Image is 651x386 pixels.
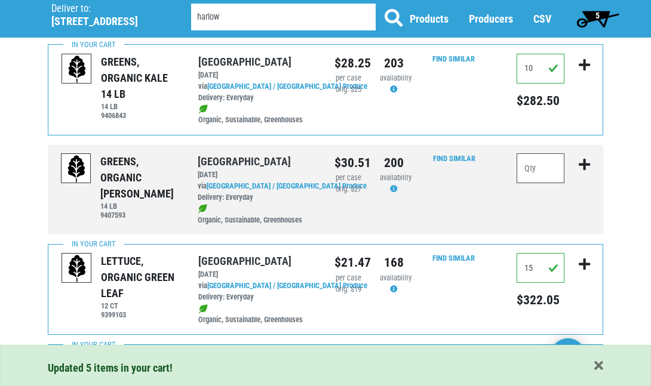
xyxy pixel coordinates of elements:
[380,253,407,272] div: 168
[198,70,317,81] div: [DATE]
[380,273,412,282] span: availability
[101,310,180,319] h6: 9399103
[101,111,180,120] h6: 9406843
[571,7,624,30] a: 5
[198,280,317,303] div: via
[51,15,161,28] h5: [STREET_ADDRESS]
[433,154,475,163] a: Find Similar
[48,360,603,376] div: Updated 5 items in your cart!
[207,181,367,190] a: [GEOGRAPHIC_DATA] / [GEOGRAPHIC_DATA] Produce
[101,102,180,111] h6: 14 LB
[51,3,161,15] p: Deliver to:
[517,253,564,283] input: Qty
[100,153,180,202] div: GREENS, ORGANIC [PERSON_NAME]
[62,54,92,84] img: placeholder-variety-43d6402dacf2d531de610a020419775a.svg
[334,184,362,195] div: orig. $27
[198,81,317,104] div: via
[432,54,475,63] a: Find Similar
[380,173,412,182] span: availability
[432,254,475,263] a: Find Similar
[198,181,317,203] div: via
[517,54,564,84] input: Qty
[191,4,376,30] input: Search by Product, Producer etc.
[198,192,317,203] div: Delivery: Everyday
[207,281,367,290] a: [GEOGRAPHIC_DATA] / [GEOGRAPHIC_DATA] Produce
[198,169,317,181] div: [DATE]
[101,301,180,310] h6: 12 CT
[334,172,362,184] div: per case
[380,73,412,82] span: availability
[334,284,362,295] div: orig. $19
[469,13,513,25] a: Producers
[380,273,407,295] div: Availability may be subject to change.
[198,92,317,104] div: Delivery: Everyday
[198,255,291,267] a: [GEOGRAPHIC_DATA]
[207,82,367,91] a: [GEOGRAPHIC_DATA] / [GEOGRAPHIC_DATA] Produce
[334,253,362,272] div: $21.47
[198,104,317,126] div: Organic, Sustainable, Greenhouses
[198,303,317,326] div: Organic, Sustainable, Greenhouses
[334,84,362,95] div: orig. $25
[62,154,91,184] img: placeholder-variety-43d6402dacf2d531de610a020419775a.svg
[380,54,407,73] div: 203
[198,204,207,214] img: leaf-e5c59151409436ccce96b2ca1b28e03c.png
[101,54,180,102] div: GREENS, ORGANIC KALE 14 LB
[334,153,362,172] div: $30.51
[100,202,180,211] h6: 14 LB
[533,13,551,25] a: CSV
[198,155,291,168] a: [GEOGRAPHIC_DATA]
[198,292,317,303] div: Delivery: Everyday
[198,304,208,314] img: leaf-e5c59151409436ccce96b2ca1b28e03c.png
[334,73,362,84] div: per case
[198,269,317,280] div: [DATE]
[100,211,180,220] h6: 9407593
[380,73,407,95] div: Availability may be subject to change.
[198,203,317,226] div: Organic, Sustainable, Greenhouses
[334,54,362,73] div: $28.25
[101,253,180,301] div: LETTUCE, ORGANIC GREEN LEAF
[595,11,600,20] span: 5
[410,13,449,25] a: Products
[198,104,208,114] img: leaf-e5c59151409436ccce96b2ca1b28e03c.png
[380,153,407,172] div: 200
[62,254,92,283] img: placeholder-variety-43d6402dacf2d531de610a020419775a.svg
[334,273,362,284] div: per case
[517,93,564,109] h5: Total price
[198,55,291,68] a: [GEOGRAPHIC_DATA]
[517,153,564,183] input: Qty
[517,292,564,308] h5: Total price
